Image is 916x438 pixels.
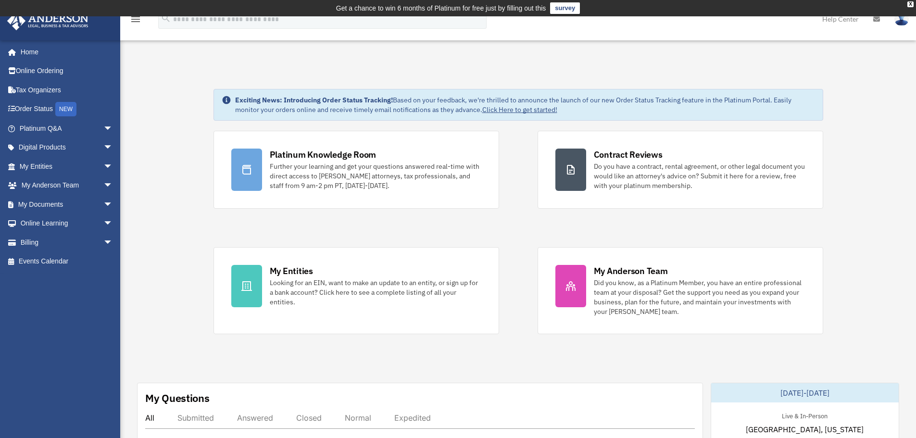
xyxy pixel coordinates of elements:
[7,119,127,138] a: Platinum Q&Aarrow_drop_down
[130,17,141,25] a: menu
[270,149,376,161] div: Platinum Knowledge Room
[711,383,899,402] div: [DATE]-[DATE]
[746,424,864,435] span: [GEOGRAPHIC_DATA], [US_STATE]
[103,233,123,252] span: arrow_drop_down
[594,265,668,277] div: My Anderson Team
[103,176,123,196] span: arrow_drop_down
[270,162,481,190] div: Further your learning and get your questions answered real-time with direct access to [PERSON_NAM...
[394,413,431,423] div: Expedited
[270,278,481,307] div: Looking for an EIN, want to make an update to an entity, or sign up for a bank account? Click her...
[482,105,557,114] a: Click Here to get started!
[235,96,393,104] strong: Exciting News: Introducing Order Status Tracking!
[235,95,815,114] div: Based on your feedback, we're thrilled to announce the launch of our new Order Status Tracking fe...
[550,2,580,14] a: survey
[213,131,499,209] a: Platinum Knowledge Room Further your learning and get your questions answered real-time with dire...
[103,119,123,138] span: arrow_drop_down
[7,100,127,119] a: Order StatusNEW
[538,247,823,334] a: My Anderson Team Did you know, as a Platinum Member, you have an entire professional team at your...
[894,12,909,26] img: User Pic
[161,13,171,24] i: search
[7,176,127,195] a: My Anderson Teamarrow_drop_down
[237,413,273,423] div: Answered
[4,12,91,30] img: Anderson Advisors Platinum Portal
[55,102,76,116] div: NEW
[594,278,805,316] div: Did you know, as a Platinum Member, you have an entire professional team at your disposal? Get th...
[7,80,127,100] a: Tax Organizers
[7,214,127,233] a: Online Learningarrow_drop_down
[907,1,914,7] div: close
[594,162,805,190] div: Do you have a contract, rental agreement, or other legal document you would like an attorney's ad...
[296,413,322,423] div: Closed
[145,413,154,423] div: All
[7,62,127,81] a: Online Ordering
[103,157,123,176] span: arrow_drop_down
[7,195,127,214] a: My Documentsarrow_drop_down
[103,195,123,214] span: arrow_drop_down
[270,265,313,277] div: My Entities
[130,13,141,25] i: menu
[774,410,835,420] div: Live & In-Person
[336,2,546,14] div: Get a chance to win 6 months of Platinum for free just by filling out this
[7,233,127,252] a: Billingarrow_drop_down
[345,413,371,423] div: Normal
[213,247,499,334] a: My Entities Looking for an EIN, want to make an update to an entity, or sign up for a bank accoun...
[594,149,663,161] div: Contract Reviews
[7,42,123,62] a: Home
[103,138,123,158] span: arrow_drop_down
[177,413,214,423] div: Submitted
[103,214,123,234] span: arrow_drop_down
[538,131,823,209] a: Contract Reviews Do you have a contract, rental agreement, or other legal document you would like...
[7,138,127,157] a: Digital Productsarrow_drop_down
[7,252,127,271] a: Events Calendar
[145,391,210,405] div: My Questions
[7,157,127,176] a: My Entitiesarrow_drop_down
